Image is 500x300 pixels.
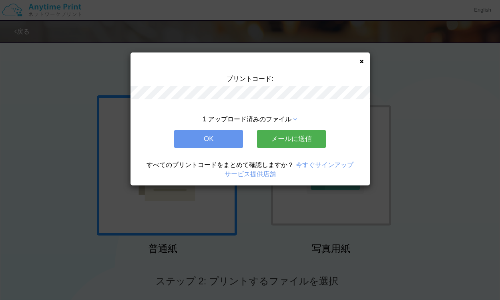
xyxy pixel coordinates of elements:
a: サービス提供店舗 [225,171,276,177]
span: 1 アップロード済みのファイル [203,116,291,123]
span: すべてのプリントコードをまとめて確認しますか？ [147,161,294,168]
button: OK [174,130,243,148]
span: プリントコード: [227,75,273,82]
a: 今すぐサインアップ [296,161,353,168]
button: メールに送信 [257,130,326,148]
